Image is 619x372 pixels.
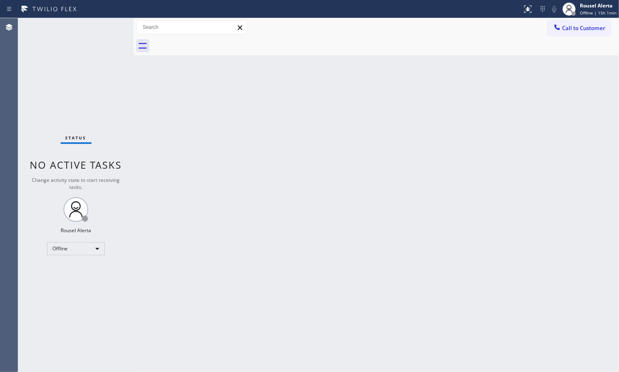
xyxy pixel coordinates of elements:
span: Change activity state to start receiving tasks. [32,177,120,191]
button: Mute [548,3,560,15]
button: Call to Customer [548,20,611,36]
span: Status [66,135,87,141]
span: Offline | 15h 1min [580,10,617,16]
div: Rousel Alerta [580,2,617,9]
input: Search [137,21,247,34]
span: Call to Customer [562,24,605,32]
div: Offline [47,242,105,255]
span: No active tasks [30,158,122,172]
div: Rousel Alerta [61,227,91,234]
